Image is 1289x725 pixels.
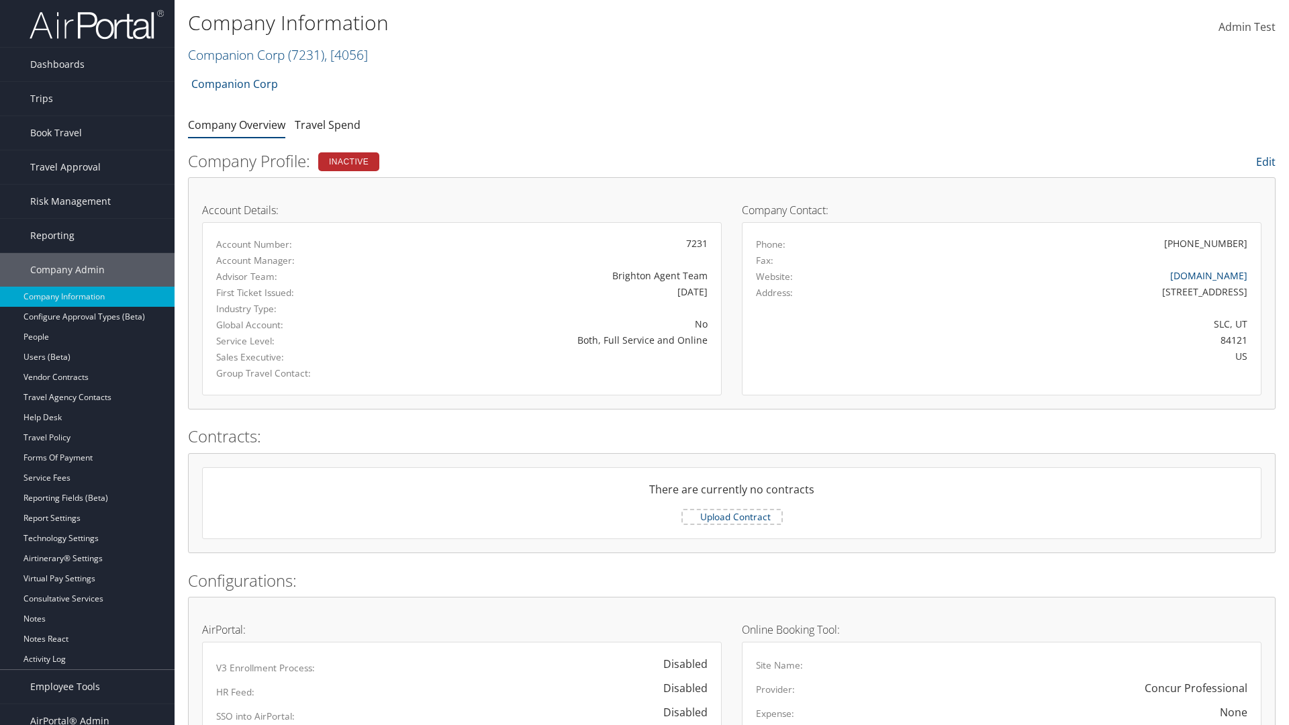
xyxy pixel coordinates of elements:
[188,117,285,132] a: Company Overview
[756,659,803,672] label: Site Name:
[1145,680,1247,696] div: Concur Professional
[884,285,1248,299] div: [STREET_ADDRESS]
[203,481,1261,508] div: There are currently no contracts
[188,425,1276,448] h2: Contracts:
[756,286,793,299] label: Address:
[188,46,368,64] a: Companion Corp
[650,680,708,696] div: Disabled
[30,116,82,150] span: Book Travel
[30,253,105,287] span: Company Admin
[884,349,1248,363] div: US
[884,317,1248,331] div: SLC, UT
[30,670,100,704] span: Employee Tools
[650,656,708,672] div: Disabled
[1219,19,1276,34] span: Admin Test
[756,238,785,251] label: Phone:
[188,569,1276,592] h2: Configurations:
[1220,704,1247,720] div: None
[387,285,708,299] div: [DATE]
[216,270,367,283] label: Advisor Team:
[1256,154,1276,169] a: Edit
[288,46,324,64] span: ( 7231 )
[387,317,708,331] div: No
[191,70,278,97] a: Companion Corp
[650,704,708,720] div: Disabled
[756,254,773,267] label: Fax:
[216,254,367,267] label: Account Manager:
[216,318,367,332] label: Global Account:
[216,367,367,380] label: Group Travel Contact:
[30,48,85,81] span: Dashboards
[295,117,361,132] a: Travel Spend
[202,205,722,215] h4: Account Details:
[756,707,794,720] label: Expense:
[1219,7,1276,48] a: Admin Test
[188,150,906,173] h2: Company Profile:
[216,334,367,348] label: Service Level:
[756,683,795,696] label: Provider:
[188,9,913,37] h1: Company Information
[884,333,1248,347] div: 84121
[387,269,708,283] div: Brighton Agent Team
[742,205,1261,215] h4: Company Contact:
[202,624,722,635] h4: AirPortal:
[318,152,379,171] div: Inactive
[742,624,1261,635] h4: Online Booking Tool:
[683,510,781,524] label: Upload Contract
[30,185,111,218] span: Risk Management
[216,286,367,299] label: First Ticket Issued:
[324,46,368,64] span: , [ 4056 ]
[387,333,708,347] div: Both, Full Service and Online
[1164,236,1247,250] div: [PHONE_NUMBER]
[30,219,75,252] span: Reporting
[30,82,53,115] span: Trips
[387,236,708,250] div: 7231
[756,270,793,283] label: Website:
[216,350,367,364] label: Sales Executive:
[216,238,367,251] label: Account Number:
[30,9,164,40] img: airportal-logo.png
[1170,269,1247,282] a: [DOMAIN_NAME]
[216,710,295,723] label: SSO into AirPortal:
[216,302,367,316] label: Industry Type:
[216,661,315,675] label: V3 Enrollment Process:
[30,150,101,184] span: Travel Approval
[216,685,254,699] label: HR Feed:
